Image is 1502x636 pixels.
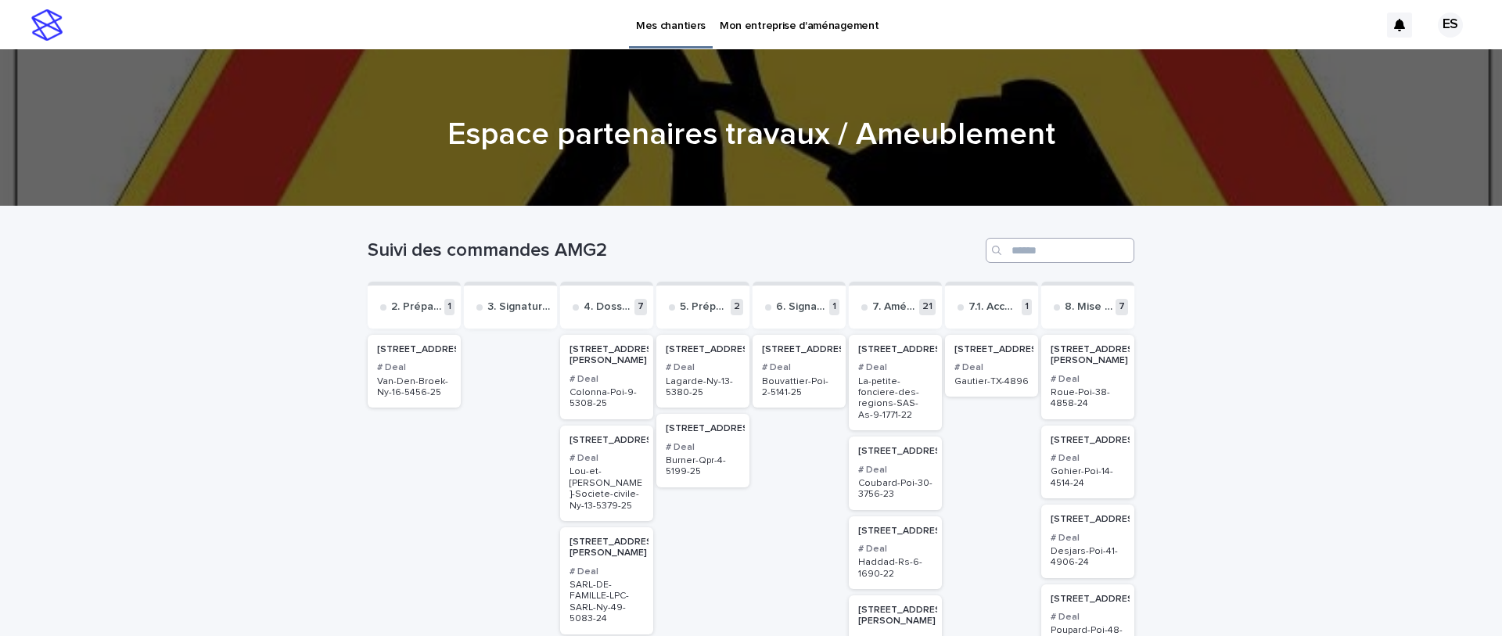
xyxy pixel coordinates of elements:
p: Desjars-Poi-41-4906-24 [1051,546,1125,569]
a: [STREET_ADDRESS]# DealBouvattier-Poi-2-5141-25 [753,335,846,408]
p: 1 [444,299,455,315]
h3: # Deal [570,452,644,465]
p: [STREET_ADDRESS] [666,423,758,434]
p: 3. Signature compromis [487,300,551,314]
p: Colonna-Poi-9-5308-25 [570,387,644,410]
a: [STREET_ADDRESS]# DealLagarde-Ny-13-5380-25 [656,335,749,408]
p: 7. Aménagements et travaux [872,300,916,314]
a: [STREET_ADDRESS][PERSON_NAME]# DealColonna-Poi-9-5308-25 [560,335,653,419]
div: ES [1438,13,1463,38]
input: Search [986,238,1134,263]
p: [STREET_ADDRESS] [858,344,950,355]
p: 21 [919,299,936,315]
p: [STREET_ADDRESS][PERSON_NAME] [858,605,950,627]
a: [STREET_ADDRESS]# DealCoubard-Poi-30-3756-23 [849,437,942,509]
p: Bouvattier-Poi-2-5141-25 [762,376,836,399]
h3: # Deal [1051,452,1125,465]
h3: # Deal [377,361,451,374]
p: 7 [1116,299,1128,315]
h3: # Deal [858,361,932,374]
a: [STREET_ADDRESS]# DealLa-petite-fonciere-des-regions-SAS-As-9-1771-22 [849,335,942,430]
p: [STREET_ADDRESS][PERSON_NAME] [570,344,662,367]
p: Van-Den-Broek-Ny-16-5456-25 [377,376,451,399]
h1: Espace partenaires travaux / Ameublement [368,116,1134,153]
p: Gautier-TX-4896 [954,376,1029,387]
h3: # Deal [954,361,1029,374]
p: 7.1. Accompagnement Bevouac travaux uniquement [968,300,1019,314]
h3: # Deal [1051,611,1125,623]
p: [STREET_ADDRESS] [1051,514,1143,525]
p: 2 [731,299,743,315]
p: Burner-Qpr-4-5199-25 [666,455,740,478]
p: 6. Signature de l'acte notarié [776,300,826,314]
a: [STREET_ADDRESS][PERSON_NAME]# DealRoue-Poi-38-4858-24 [1041,335,1134,419]
h3: # Deal [1051,532,1125,544]
h3: # Deal [570,373,644,386]
a: [STREET_ADDRESS]# DealDesjars-Poi-41-4906-24 [1041,505,1134,577]
a: [STREET_ADDRESS]# DealGohier-Poi-14-4514-24 [1041,426,1134,498]
p: Lou-et-[PERSON_NAME]-Societe-civile-Ny-13-5379-25 [570,466,644,512]
p: 5. Préparation de l'acte notarié [680,300,728,314]
p: [STREET_ADDRESS][PERSON_NAME] [1051,344,1143,367]
a: [STREET_ADDRESS]# DealLou-et-[PERSON_NAME]-Societe-civile-Ny-13-5379-25 [560,426,653,521]
p: [STREET_ADDRESS] [954,344,1047,355]
a: [STREET_ADDRESS]# DealGautier-TX-4896 [945,335,1038,397]
p: 4. Dossier de financement [584,300,631,314]
h3: # Deal [666,361,740,374]
p: [STREET_ADDRESS] [377,344,469,355]
p: [STREET_ADDRESS] [1051,594,1143,605]
a: [STREET_ADDRESS]# DealVan-Den-Broek-Ny-16-5456-25 [368,335,461,408]
a: [STREET_ADDRESS][PERSON_NAME]# DealSARL-DE-FAMILLE-LPC-SARL-Ny-49-5083-24 [560,527,653,634]
p: [STREET_ADDRESS] [762,344,854,355]
p: 1 [829,299,839,315]
p: Haddad-Rs-6-1690-22 [858,557,932,580]
h3: # Deal [1051,373,1125,386]
p: [STREET_ADDRESS] [666,344,758,355]
p: Gohier-Poi-14-4514-24 [1051,466,1125,489]
p: [STREET_ADDRESS] [858,446,950,457]
p: [STREET_ADDRESS][PERSON_NAME] [570,537,662,559]
h3: # Deal [858,464,932,476]
p: 2. Préparation compromis [391,300,441,314]
p: 7 [634,299,647,315]
p: 8. Mise en loc et gestion [1065,300,1112,314]
a: [STREET_ADDRESS]# DealHaddad-Rs-6-1690-22 [849,516,942,589]
a: [STREET_ADDRESS]# DealBurner-Qpr-4-5199-25 [656,414,749,487]
p: Lagarde-Ny-13-5380-25 [666,376,740,399]
p: 1 [1022,299,1032,315]
p: Coubard-Poi-30-3756-23 [858,478,932,501]
h3: # Deal [858,543,932,555]
p: La-petite-fonciere-des-regions-SAS-As-9-1771-22 [858,376,932,422]
p: [STREET_ADDRESS] [570,435,662,446]
p: Roue-Poi-38-4858-24 [1051,387,1125,410]
h1: Suivi des commandes AMG2 [368,239,979,262]
h3: # Deal [762,361,836,374]
p: [STREET_ADDRESS] [1051,435,1143,446]
h3: # Deal [570,566,644,578]
h3: # Deal [666,441,740,454]
p: [STREET_ADDRESS] [858,526,950,537]
p: SARL-DE-FAMILLE-LPC-SARL-Ny-49-5083-24 [570,580,644,625]
img: stacker-logo-s-only.png [31,9,63,41]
